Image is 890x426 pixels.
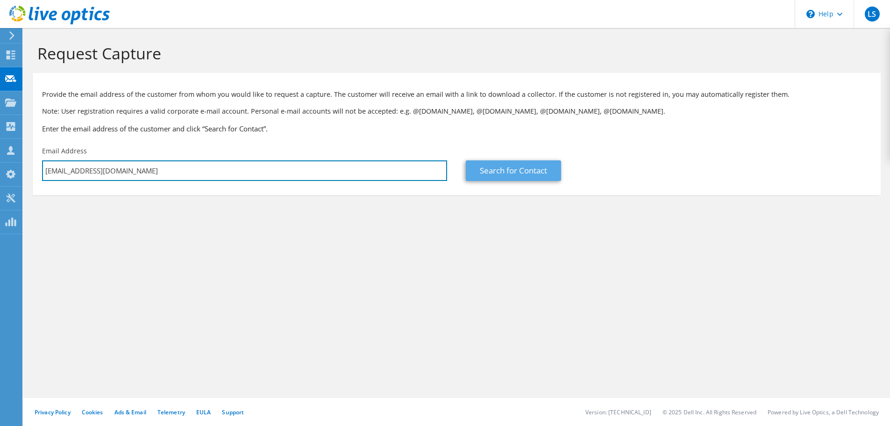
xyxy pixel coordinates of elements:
[42,106,871,116] p: Note: User registration requires a valid corporate e-mail account. Personal e-mail accounts will ...
[37,43,871,63] h1: Request Capture
[82,408,103,416] a: Cookies
[466,160,561,181] a: Search for Contact
[768,408,879,416] li: Powered by Live Optics, a Dell Technology
[222,408,244,416] a: Support
[42,89,871,100] p: Provide the email address of the customer from whom you would like to request a capture. The cust...
[865,7,880,22] span: LS
[157,408,185,416] a: Telemetry
[806,10,815,18] svg: \n
[585,408,651,416] li: Version: [TECHNICAL_ID]
[662,408,756,416] li: © 2025 Dell Inc. All Rights Reserved
[196,408,211,416] a: EULA
[114,408,146,416] a: Ads & Email
[42,146,87,156] label: Email Address
[35,408,71,416] a: Privacy Policy
[42,123,871,134] h3: Enter the email address of the customer and click “Search for Contact”.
